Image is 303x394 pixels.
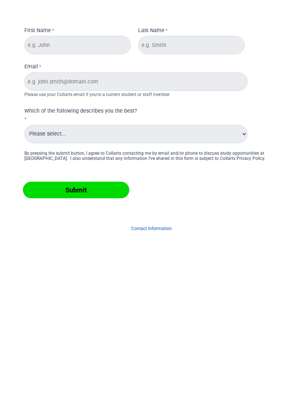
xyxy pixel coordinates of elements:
input: Email [24,72,248,91]
input: First Name [24,36,131,54]
input: Submit [23,182,129,198]
a: Contact Information [131,226,172,231]
label: Last Name [138,27,170,36]
input: Last Name [138,36,245,54]
div: Which of the following describes you the best? [24,107,225,115]
select: Which of the following describes you the best? [24,125,248,143]
div: By pressing the submit button, I agree to Collarts contacting me by email and/or phone to discuss... [24,151,279,161]
label: First Name [24,27,56,36]
label: Email [24,63,43,72]
span: Please use your Collarts email if you're a current student or staff member [24,92,170,97]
